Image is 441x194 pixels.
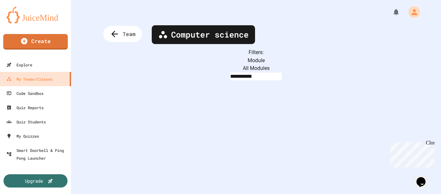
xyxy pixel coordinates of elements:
[248,57,265,63] label: Module
[6,75,53,83] div: My Teams/Classes
[6,118,46,126] div: Quiz Students
[103,64,409,72] div: All Modules
[3,3,45,41] div: Chat with us now!Close
[387,140,435,167] iframe: chat widget
[103,49,409,56] div: Filters:
[6,146,68,162] div: Smart Doorbell & Ping Pong Launcher
[25,177,43,184] div: Upgrade
[3,34,68,50] a: Create
[6,61,32,69] div: Explore
[123,30,136,38] span: Team
[6,132,39,140] div: My Quizzes
[6,104,44,111] div: Quiz Reports
[171,29,249,41] span: Computer science
[380,6,402,17] div: My Notifications
[6,89,44,97] div: Code Sandbox
[6,6,65,23] img: logo-orange.svg
[414,168,435,188] iframe: chat widget
[402,5,422,19] div: My Account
